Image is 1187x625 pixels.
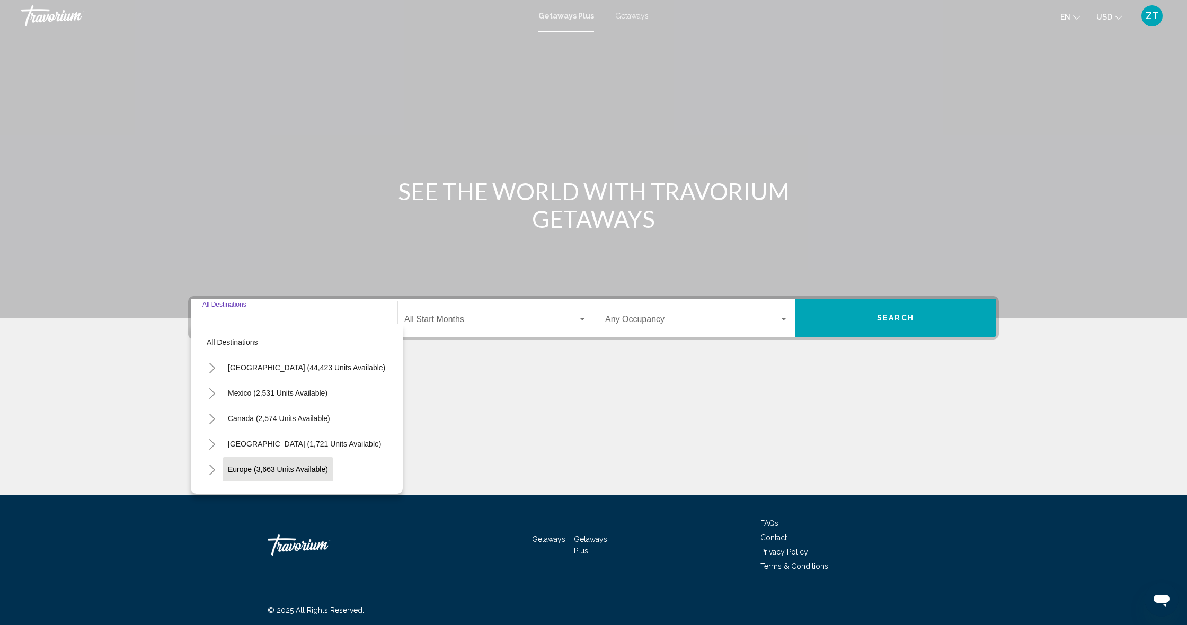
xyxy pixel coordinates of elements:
[538,12,594,20] a: Getaways Plus
[1146,11,1159,21] span: ZT
[223,432,386,456] button: [GEOGRAPHIC_DATA] (1,721 units available)
[532,535,565,543] a: Getaways
[760,519,778,528] a: FAQs
[877,314,914,323] span: Search
[760,562,828,570] a: Terms & Conditions
[21,5,528,26] a: Travorium
[201,459,223,480] button: Toggle Europe (3,663 units available)
[228,363,385,372] span: [GEOGRAPHIC_DATA] (44,423 units available)
[615,12,649,20] a: Getaways
[191,299,996,337] div: Search widget
[760,548,808,556] a: Privacy Policy
[223,355,391,380] button: [GEOGRAPHIC_DATA] (44,423 units available)
[1096,9,1122,24] button: Change currency
[1138,5,1166,27] button: User Menu
[223,381,333,405] button: Mexico (2,531 units available)
[574,535,607,555] a: Getaways Plus
[201,357,223,378] button: Toggle United States (44,423 units available)
[207,338,258,346] span: All destinations
[1060,13,1070,21] span: en
[223,483,380,507] button: [GEOGRAPHIC_DATA] (213 units available)
[1096,13,1112,21] span: USD
[760,533,787,542] a: Contact
[228,414,330,423] span: Canada (2,574 units available)
[395,177,792,233] h1: SEE THE WORLD WITH TRAVORIUM GETAWAYS
[268,606,364,614] span: © 2025 All Rights Reserved.
[268,529,374,561] a: Travorium
[228,465,328,474] span: Europe (3,663 units available)
[228,440,381,448] span: [GEOGRAPHIC_DATA] (1,721 units available)
[223,406,335,431] button: Canada (2,574 units available)
[223,457,333,481] button: Europe (3,663 units available)
[201,408,223,429] button: Toggle Canada (2,574 units available)
[201,433,223,454] button: Toggle Caribbean & Atlantic Islands (1,721 units available)
[201,382,223,404] button: Toggle Mexico (2,531 units available)
[1145,583,1179,617] iframe: Button to launch messaging window
[795,299,996,337] button: Search
[228,389,327,397] span: Mexico (2,531 units available)
[1060,9,1080,24] button: Change language
[201,484,223,505] button: Toggle Australia (213 units available)
[201,330,392,354] button: All destinations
